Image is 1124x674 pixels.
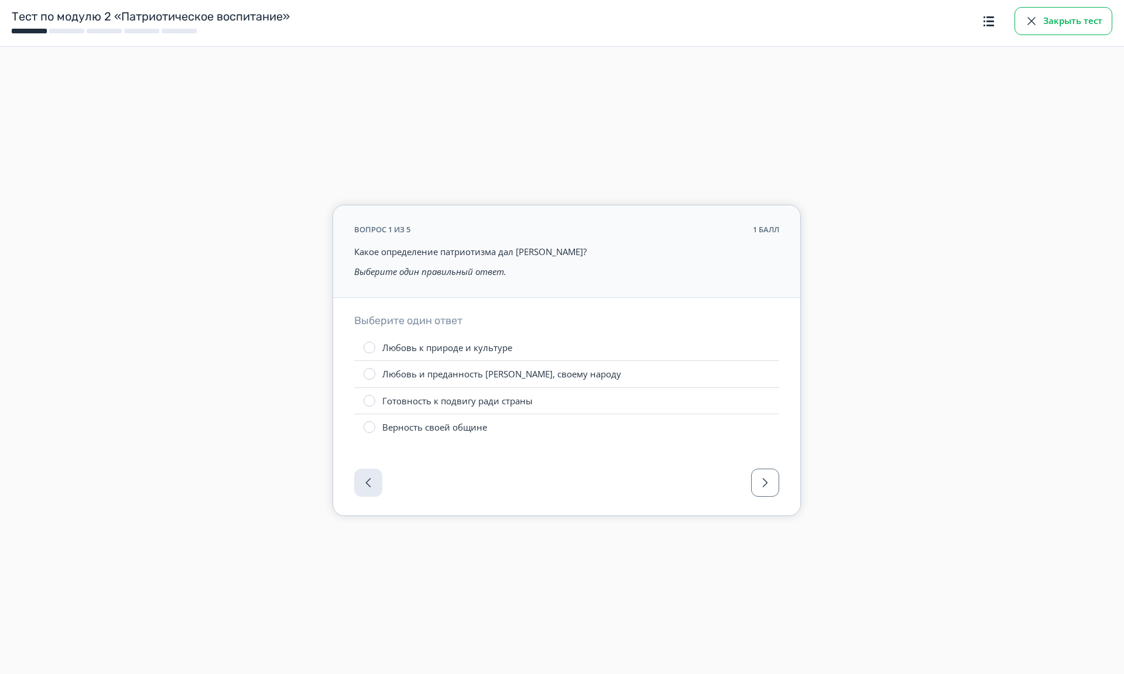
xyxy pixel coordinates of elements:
p: Какое определение патриотизма дал [PERSON_NAME]? [354,245,779,259]
div: Любовь к природе и культуре [382,342,512,354]
div: 1 балл [753,224,779,236]
div: Любовь и преданность [PERSON_NAME], своему народу [382,368,621,380]
i: Выберите один правильный ответ. [354,266,506,277]
div: Верность своей общине [382,421,487,434]
h1: Тест по модулю 2 «Патриотическое воспитание» [12,9,937,24]
div: Готовность к подвигу ради страны [382,395,533,407]
h3: Выберите один ответ [354,314,779,328]
div: вопрос 1 из 5 [354,224,410,236]
button: Закрыть тест [1015,7,1112,35]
